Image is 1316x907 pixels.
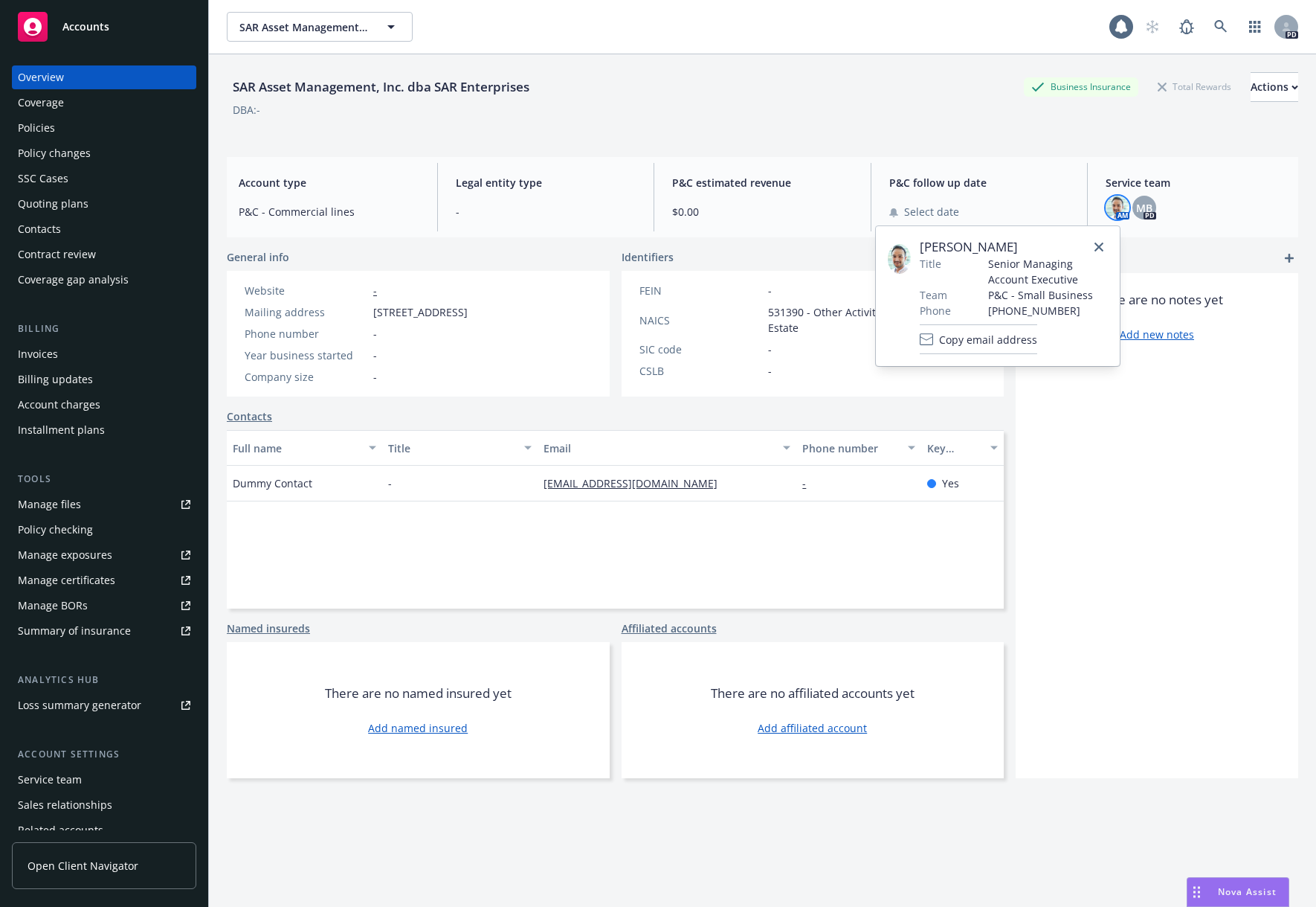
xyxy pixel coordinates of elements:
[12,518,196,542] a: Policy checking
[12,568,196,592] a: Manage certificates
[1150,77,1239,96] div: Total Rewards
[368,720,468,736] a: Add named insured
[920,287,947,303] span: Team
[622,621,717,636] a: Affiliated accounts
[921,430,1004,466] button: Key contact
[18,619,131,643] div: Summary of insurance
[233,440,360,456] div: Full name
[12,472,196,487] div: Tools
[988,287,1108,303] span: P&C - Small Business
[639,283,762,298] div: FEIN
[12,116,196,140] a: Policies
[382,430,538,466] button: Title
[12,418,196,442] a: Installment plans
[1251,72,1298,102] button: Actions
[245,369,367,385] div: Company size
[1172,12,1202,42] a: Report a Bug
[373,369,377,385] span: -
[233,102,260,118] div: DBA: -
[1090,238,1108,256] a: close
[373,304,468,320] span: [STREET_ADDRESS]
[1106,175,1286,190] span: Service team
[18,91,64,115] div: Coverage
[988,303,1108,318] span: [PHONE_NUMBER]
[1240,12,1270,42] a: Switch app
[18,192,88,216] div: Quoting plans
[12,6,196,48] a: Accounts
[920,238,1108,256] span: [PERSON_NAME]
[920,303,951,318] span: Phone
[639,363,762,379] div: CSLB
[1024,77,1138,96] div: Business Insurance
[18,393,100,417] div: Account charges
[12,393,196,417] a: Account charges
[12,793,196,817] a: Sales relationships
[888,244,911,274] img: employee photo
[239,204,419,219] span: P&C - Commercial lines
[12,493,196,516] a: Manage files
[904,204,959,219] span: Select date
[373,326,377,342] span: -
[62,21,109,33] span: Accounts
[245,347,367,363] div: Year business started
[245,283,367,298] div: Website
[18,418,105,442] div: Installment plans
[711,685,915,702] span: There are no affiliated accounts yet
[12,91,196,115] a: Coverage
[227,77,535,97] div: SAR Asset Management, Inc. dba SAR Enterprises
[325,685,512,702] span: There are no named insured yet
[18,116,55,140] div: Policies
[18,793,112,817] div: Sales relationships
[12,768,196,792] a: Service team
[802,440,898,456] div: Phone number
[758,720,867,736] a: Add affiliated account
[544,476,729,490] a: [EMAIL_ADDRESS][DOMAIN_NAME]
[12,65,196,89] a: Overview
[233,475,312,491] span: Dummy Contact
[373,347,377,363] span: -
[12,342,196,366] a: Invoices
[796,430,920,466] button: Phone number
[1138,12,1167,42] a: Start snowing
[1136,200,1152,216] span: MB
[920,256,941,272] span: Title
[942,475,959,491] span: Yes
[639,342,762,357] div: SIC code
[927,440,981,456] div: Key contact
[18,543,112,567] div: Manage exposures
[988,256,1108,287] span: Senior Managing Account Executive
[768,304,987,336] span: 531390 - Other Activities Related to Real Estate
[18,141,91,165] div: Policy changes
[639,313,762,328] div: NAICS
[245,304,367,320] div: Mailing address
[18,818,103,842] div: Related accounts
[1120,327,1194,342] a: Add new notes
[18,65,64,89] div: Overview
[18,167,68,190] div: SSC Cases
[245,326,367,342] div: Phone number
[28,858,138,874] span: Open Client Navigator
[18,342,58,366] div: Invoices
[12,619,196,643] a: Summary of insurance
[239,19,368,35] span: SAR Asset Management, Inc. dba SAR Enterprises
[622,249,674,265] span: Identifiers
[1187,877,1289,907] button: Nova Assist
[920,324,1037,354] button: Copy email address
[239,175,419,190] span: Account type
[227,621,310,636] a: Named insureds
[18,493,81,516] div: Manage files
[12,673,196,688] div: Analytics hub
[768,283,772,298] span: -
[12,594,196,618] a: Manage BORs
[18,594,88,618] div: Manage BORs
[12,243,196,266] a: Contract review
[768,342,772,357] span: -
[12,192,196,216] a: Quoting plans
[12,818,196,842] a: Related accounts
[1106,196,1129,219] img: photo
[1218,885,1277,898] span: Nova Assist
[227,430,382,466] button: Full name
[12,747,196,762] div: Account settings
[12,543,196,567] span: Manage exposures
[18,217,61,241] div: Contacts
